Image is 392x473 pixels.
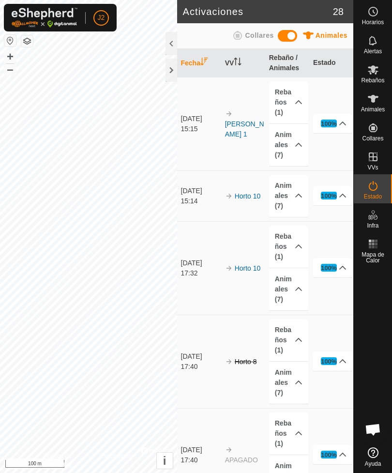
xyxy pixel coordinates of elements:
[321,264,337,272] div: 100%
[21,35,33,47] button: Capas del Mapa
[235,358,257,366] s: Horto 8
[321,119,337,128] div: 100%
[313,445,353,464] p-accordion-header: 100%
[364,194,382,199] span: Estado
[356,252,390,263] span: Mapa de Calor
[354,443,392,471] a: Ayuda
[181,186,221,196] div: [DATE]
[316,31,347,39] span: Animales
[44,452,88,469] a: Política de Privacidad
[313,114,353,133] p-accordion-header: 100%
[157,453,173,469] button: i
[200,59,208,67] p-sorticon: Activar para ordenar
[313,258,353,277] p-accordion-header: 100%
[245,31,273,39] span: Collares
[269,319,309,361] p-accordion-header: Rebaños (1)
[225,264,233,272] img: arrow
[234,59,241,67] p-sorticon: Activar para ordenar
[359,415,388,444] div: Chat abierto
[225,456,258,464] span: APAGADO
[221,49,265,77] th: VV
[313,186,353,205] p-accordion-header: 100%
[225,358,233,366] img: arrow
[4,51,16,62] button: +
[362,136,383,141] span: Collares
[4,35,16,46] button: Restablecer Mapa
[269,124,309,166] p-accordion-header: Animales (7)
[181,362,221,372] div: 17:40
[321,263,337,273] div: 100%
[181,124,221,134] div: 15:15
[181,258,221,268] div: [DATE]
[361,77,384,83] span: Rebaños
[333,4,344,19] span: 28
[181,351,221,362] div: [DATE]
[181,196,221,206] div: 15:14
[309,49,353,77] th: Estado
[321,191,337,200] div: 100%
[364,48,382,54] span: Alertas
[321,357,337,365] div: 100%
[361,107,385,112] span: Animales
[321,357,337,366] div: 100%
[4,63,16,75] button: –
[365,461,381,467] span: Ayuda
[269,81,309,123] p-accordion-header: Rebaños (1)
[225,192,233,200] img: arrow
[163,454,166,467] span: i
[225,110,233,118] img: arrow
[269,175,309,217] p-accordion-header: Animales (7)
[269,226,309,268] p-accordion-header: Rebaños (1)
[269,412,309,455] p-accordion-header: Rebaños (1)
[321,192,337,199] div: 100%
[321,451,337,458] div: 100%
[12,8,77,28] img: Logo Gallagher
[183,6,333,17] h2: Activaciones
[235,264,261,272] a: Horto 10
[181,445,221,455] div: [DATE]
[321,120,337,127] div: 100%
[269,268,309,310] p-accordion-header: Animales (7)
[265,49,309,77] th: Rebaño / Animales
[362,19,384,25] span: Horarios
[321,450,337,459] div: 100%
[269,362,309,404] p-accordion-header: Animales (7)
[181,114,221,124] div: [DATE]
[225,446,233,454] img: arrow
[100,452,133,469] a: Contáctenos
[367,223,378,229] span: Infra
[181,455,221,465] div: 17:40
[181,268,221,278] div: 17:32
[177,49,221,77] th: Fecha
[98,13,105,23] span: J2
[367,165,378,170] span: VVs
[225,120,264,138] a: [PERSON_NAME] 1
[235,192,261,200] a: Horto 10
[313,351,353,371] p-accordion-header: 100%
